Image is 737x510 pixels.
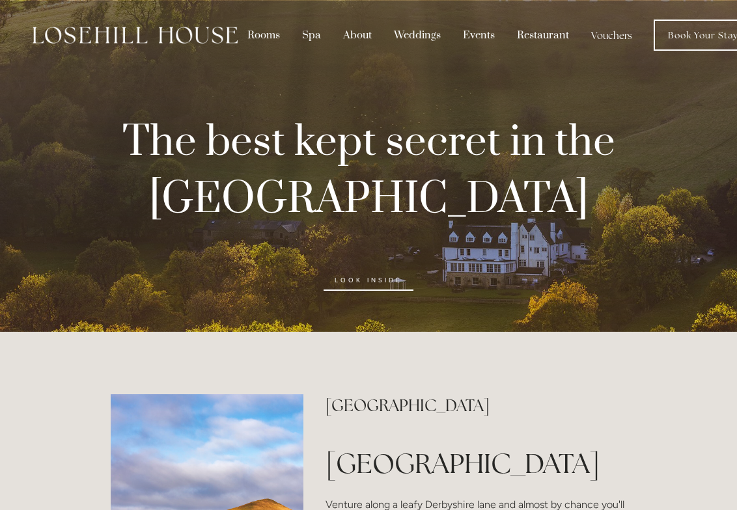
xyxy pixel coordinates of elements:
[326,444,626,483] h1: [GEOGRAPHIC_DATA]
[122,116,624,226] strong: The best kept secret in the [GEOGRAPHIC_DATA]
[581,23,642,47] a: Vouchers
[324,270,413,291] a: look inside
[238,23,290,47] div: Rooms
[292,23,331,47] div: Spa
[326,394,626,417] h2: [GEOGRAPHIC_DATA]
[384,23,451,47] div: Weddings
[33,27,238,44] img: Losehill House
[333,23,382,47] div: About
[453,23,505,47] div: Events
[507,23,579,47] div: Restaurant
